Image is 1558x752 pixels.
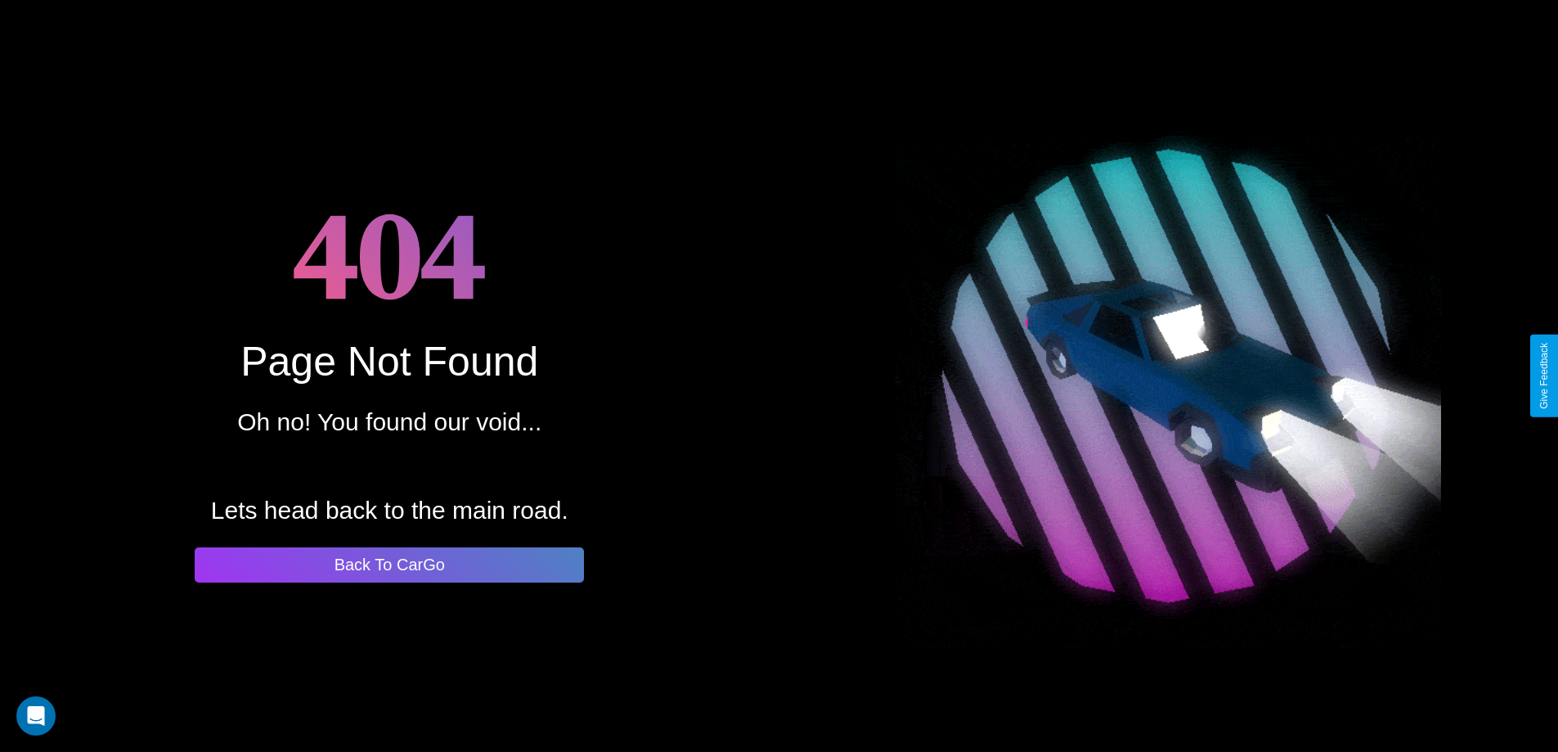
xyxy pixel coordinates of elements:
[896,103,1441,649] img: spinning car
[195,547,584,583] button: Back To CarGo
[293,170,487,338] h1: 404
[240,338,538,385] div: Page Not Found
[1538,343,1550,409] div: Give Feedback
[211,400,568,533] p: Oh no! You found our void... Lets head back to the main road.
[16,696,56,736] div: Open Intercom Messenger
